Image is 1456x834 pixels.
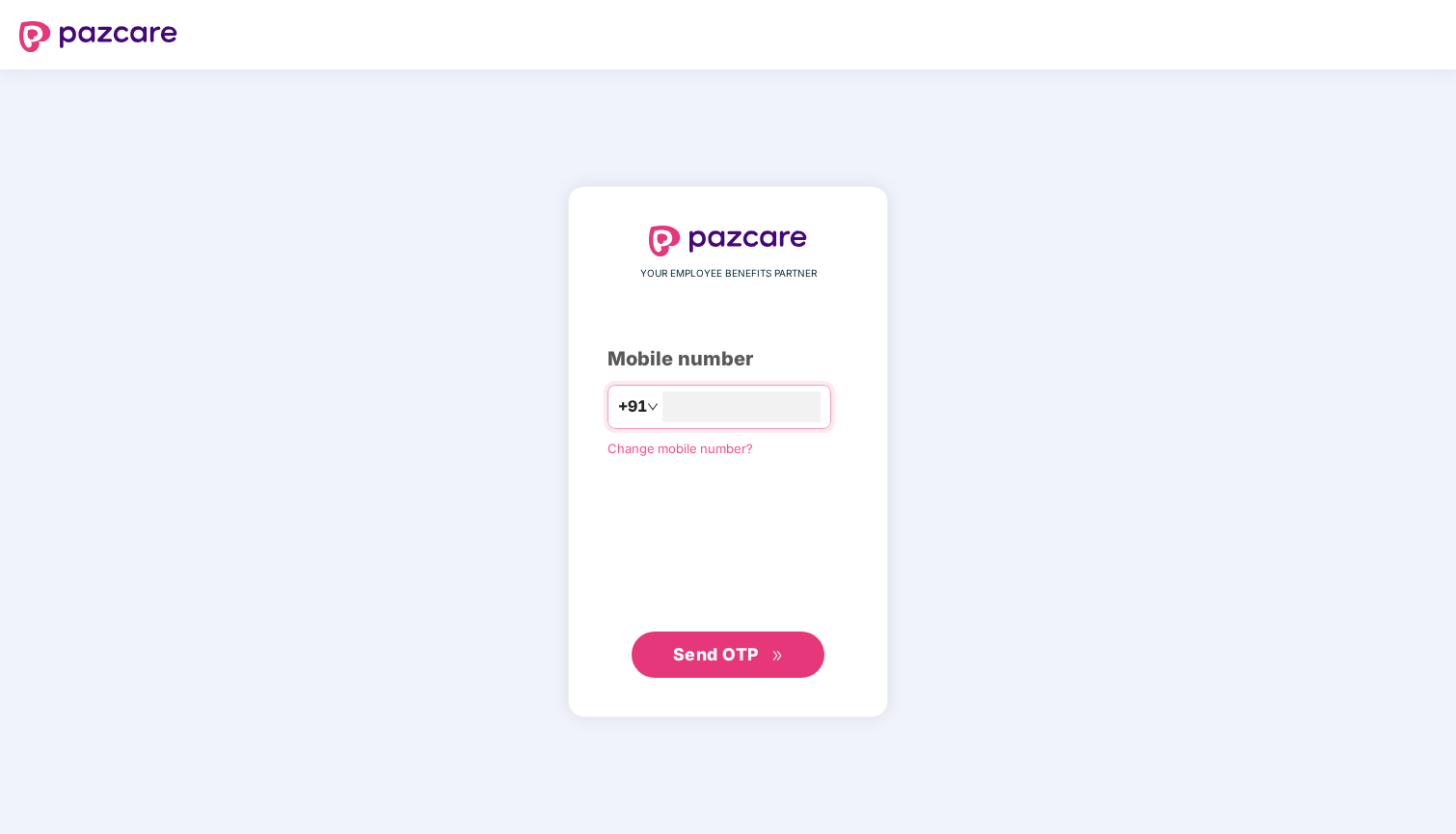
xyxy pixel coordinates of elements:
img: logo [649,226,807,256]
span: +91 [618,394,647,418]
span: double-right [771,650,784,662]
span: Send OTP [673,644,759,664]
img: logo [19,21,177,52]
span: down [647,401,659,413]
div: Mobile number [607,344,849,374]
button: Send OTPdouble-right [632,632,824,678]
a: Change mobile number? [607,441,753,456]
span: YOUR EMPLOYEE BENEFITS PARTNER [640,266,817,282]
